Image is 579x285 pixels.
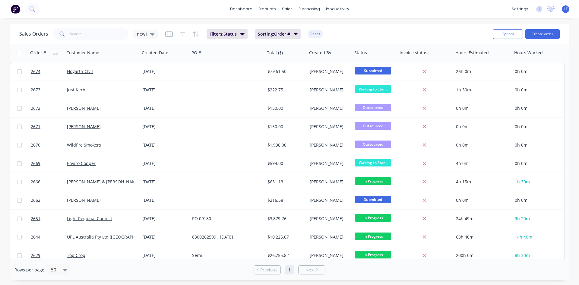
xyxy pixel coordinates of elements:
span: Filters: Status [210,31,237,37]
div: 4h 15m [456,179,507,185]
a: 2674 [31,62,67,81]
span: Waiting to Star... [355,159,391,166]
span: Submitted [355,196,391,203]
div: [DATE] [142,179,187,185]
div: 0h 0m [456,124,507,130]
span: 2673 [31,87,40,93]
span: 2662 [31,197,40,203]
span: 2671 [31,124,40,130]
div: [PERSON_NAME] [310,197,348,203]
a: [PERSON_NAME] [67,124,101,129]
span: Outsourced [355,122,391,130]
span: In Progress [355,233,391,240]
div: Status [354,50,367,56]
div: 24h 49m [456,216,507,222]
a: 2666 [31,173,67,191]
div: 0h 0m [456,105,507,111]
div: products [255,5,279,14]
div: $150.00 [267,124,303,130]
span: 0h 0m [515,197,527,203]
div: 68h 40m [456,234,507,240]
div: [DATE] [142,142,187,148]
a: dashboard [227,5,255,14]
div: $222.75 [267,87,303,93]
span: 2629 [31,252,40,258]
div: [DATE] [142,216,187,222]
div: Hours Estimated [455,50,489,56]
div: [DATE] [142,160,187,166]
div: PO 09180 [192,216,259,222]
a: Hogarth CIvil [67,68,93,74]
span: 2666 [31,179,40,185]
a: Next page [299,267,325,273]
input: Search... [70,28,129,40]
span: 2651 [31,216,40,222]
div: [DATE] [142,252,187,258]
div: [PERSON_NAME] [310,105,348,111]
div: $10,225.07 [267,234,303,240]
span: 14h 40m [515,234,532,240]
span: 8h 30m [515,252,530,258]
div: PO # [191,50,201,56]
div: [PERSON_NAME] [310,142,348,148]
div: settings [509,5,531,14]
span: Submitted [355,67,391,74]
button: Options [493,29,523,39]
a: [PERSON_NAME] [67,197,101,203]
button: Filters:Status [207,29,248,39]
span: Outsourced [355,104,391,111]
span: Waiting to Star... [355,85,391,93]
span: 0h 0m [515,160,527,166]
span: Previous [260,267,277,273]
span: In Progress [355,177,391,185]
span: LT [564,6,568,12]
div: [DATE] [142,234,187,240]
div: purchasing [296,5,323,14]
span: Next [305,267,315,273]
span: 0h 0m [515,105,527,111]
ul: Pagination [251,265,328,274]
span: 0h 0m [515,142,527,148]
div: 0h 0m [456,142,507,148]
div: $3,879.76 [267,216,303,222]
div: sales [279,5,296,14]
span: 2644 [31,234,40,240]
div: $1,936.00 [267,142,303,148]
a: 2673 [31,81,67,99]
div: Semi [192,252,259,258]
a: 2629 [31,246,67,264]
div: $216.58 [267,197,303,203]
div: [PERSON_NAME] [310,124,348,130]
a: 2671 [31,118,67,136]
span: Sorting: Order # [258,31,290,37]
a: Wildfire Smokers [67,142,101,148]
a: Just Kerb [67,87,85,93]
div: Customer Name [66,50,99,56]
a: 2669 [31,154,67,173]
span: 2674 [31,68,40,74]
a: 2651 [31,210,67,228]
div: $7,661.50 [267,68,303,74]
div: [PERSON_NAME] [310,68,348,74]
img: Factory [11,5,20,14]
div: productivity [323,5,352,14]
a: UPL Australia Pty Ltd ([GEOGRAPHIC_DATA]) [67,234,154,240]
a: 2670 [31,136,67,154]
span: 0h 0m [515,87,527,93]
span: Rows per page [14,267,44,273]
span: new1 [137,31,148,37]
a: [PERSON_NAME] [67,105,101,111]
a: Top Crop [67,252,85,258]
span: 2670 [31,142,40,148]
span: 2672 [31,105,40,111]
a: Enviro Copper [67,160,96,166]
span: In Progress [355,214,391,222]
div: $594.00 [267,160,303,166]
div: Hours Worked [514,50,543,56]
div: [DATE] [142,197,187,203]
a: 2672 [31,99,67,117]
span: 0h 0m [515,68,527,74]
div: $150.00 [267,105,303,111]
h1: Sales Orders [19,31,48,37]
button: Create order [525,29,560,39]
